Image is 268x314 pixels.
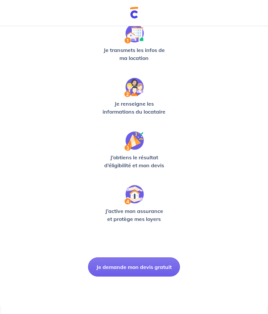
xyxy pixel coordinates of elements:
img: Cautioneo [130,7,138,19]
p: Je transmets les infos de ma location [100,46,168,62]
img: /static/c0a346edaed446bb123850d2d04ad552/Step-2.svg [124,78,144,97]
button: Je demande mon devis gratuit [88,258,180,277]
p: Je renseigne les informations du locataire [100,100,168,116]
img: /static/f3e743aab9439237c3e2196e4328bba9/Step-3.svg [124,132,144,151]
img: /static/bfff1cf634d835d9112899e6a3df1a5d/Step-4.svg [124,185,144,205]
img: /static/90a569abe86eec82015bcaae536bd8e6/Step-1.svg [124,25,144,44]
p: J’obtiens le résultat d’éligibilité et mon devis [100,154,168,170]
p: J’active mon assurance et protège mes loyers [100,207,168,223]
